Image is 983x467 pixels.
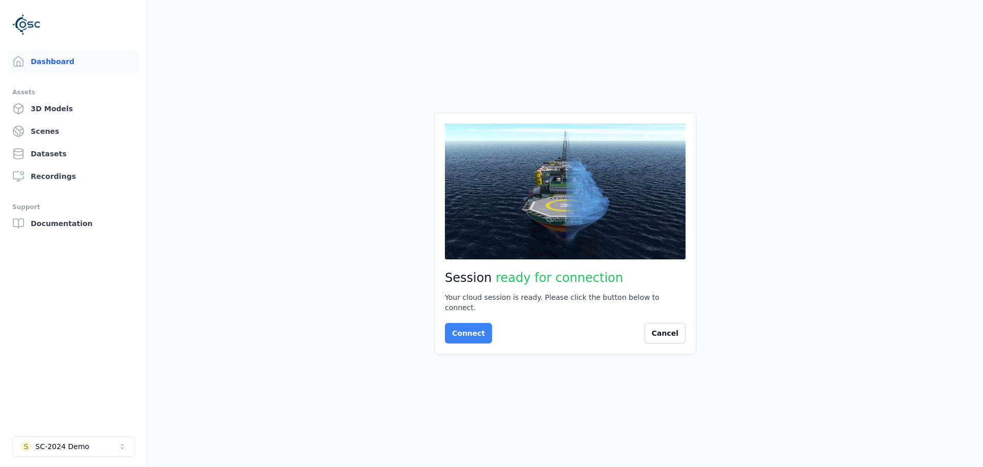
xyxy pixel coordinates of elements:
[496,271,623,285] span: ready for connection
[35,441,89,452] div: SC-2024 Demo
[445,292,686,313] div: Your cloud session is ready. Please click the button below to connect.
[445,323,492,343] button: Connect
[8,121,139,141] a: Scenes
[8,166,139,187] a: Recordings
[12,201,135,213] div: Support
[8,98,139,119] a: 3D Models
[12,436,135,457] button: Select a workspace
[8,51,139,72] a: Dashboard
[12,86,135,98] div: Assets
[8,144,139,164] a: Datasets
[445,270,686,286] h2: Session
[645,323,686,343] button: Cancel
[8,213,139,234] a: Documentation
[21,441,31,452] div: S
[12,10,41,39] img: Logo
